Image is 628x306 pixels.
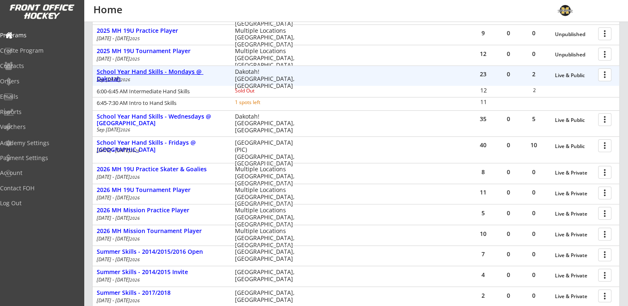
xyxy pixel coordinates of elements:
[471,293,496,299] div: 2
[521,116,546,122] div: 5
[555,211,594,217] div: Live & Private
[130,36,140,41] em: 2025
[471,71,496,77] div: 23
[521,210,546,216] div: 0
[235,48,300,68] div: Multiple Locations [GEOGRAPHIC_DATA], [GEOGRAPHIC_DATA]
[130,298,140,304] em: 2026
[120,77,130,83] em: 2026
[471,87,496,93] div: 12
[496,251,521,257] div: 0
[97,27,226,34] div: 2025 MH 19U Practice Player
[97,236,224,241] div: [DATE] - [DATE]
[555,253,594,258] div: Live & Private
[235,166,300,187] div: Multiple Locations [GEOGRAPHIC_DATA], [GEOGRAPHIC_DATA]
[598,269,611,282] button: more_vert
[555,273,594,279] div: Live & Private
[598,139,611,152] button: more_vert
[471,116,496,122] div: 35
[521,251,546,257] div: 0
[471,99,496,105] div: 11
[130,174,140,180] em: 2026
[471,272,496,278] div: 4
[97,113,226,127] div: School Year Hand Skills - Wednesdays @ [GEOGRAPHIC_DATA]
[97,289,226,296] div: Summer Skills - 2017/2018
[496,189,521,195] div: 0
[97,148,224,153] div: [DATE] - [DATE]
[598,289,611,302] button: more_vert
[598,207,611,220] button: more_vert
[598,27,611,40] button: more_vert
[130,195,140,201] em: 2026
[471,210,496,216] div: 5
[496,210,521,216] div: 0
[471,142,496,148] div: 40
[120,127,130,133] em: 2026
[496,231,521,237] div: 0
[496,51,521,57] div: 0
[97,127,224,132] div: Sep [DATE]
[235,27,300,48] div: Multiple Locations [GEOGRAPHIC_DATA], [GEOGRAPHIC_DATA]
[496,293,521,299] div: 0
[130,215,140,221] em: 2026
[521,189,546,195] div: 0
[235,68,300,89] div: Dakotah! [GEOGRAPHIC_DATA], [GEOGRAPHIC_DATA]
[496,30,521,36] div: 0
[598,228,611,240] button: more_vert
[130,236,140,242] em: 2026
[471,169,496,175] div: 8
[97,48,226,55] div: 2025 MH 19U Tournament Player
[522,88,547,93] div: 2
[598,187,611,199] button: more_vert
[235,228,300,248] div: Multiple Locations [GEOGRAPHIC_DATA], [GEOGRAPHIC_DATA]
[521,169,546,175] div: 0
[97,257,224,262] div: [DATE] - [DATE]
[130,56,140,62] em: 2025
[555,191,594,197] div: Live & Private
[555,73,594,78] div: Live & Public
[496,116,521,122] div: 0
[97,56,224,61] div: [DATE] - [DATE]
[97,89,224,94] div: 6:00-6:45 AM Intermediate Hand Skills
[471,30,496,36] div: 9
[97,216,224,221] div: [DATE] - [DATE]
[97,228,226,235] div: 2026 MH Mission Tournament Player
[97,166,226,173] div: 2026 MH 19U Practice Skater & Goalies
[97,187,226,194] div: 2026 MH 19U Tournament Player
[598,48,611,61] button: more_vert
[521,71,546,77] div: 2
[471,231,496,237] div: 10
[235,88,288,93] div: Sold Out
[97,36,224,41] div: [DATE] - [DATE]
[130,277,140,283] em: 2026
[496,142,521,148] div: 0
[97,269,226,276] div: Summer Skills - 2014/2015 Invite
[97,139,226,153] div: School Year Hand Skills - Fridays @ [GEOGRAPHIC_DATA]
[471,189,496,195] div: 11
[471,51,496,57] div: 12
[235,187,300,207] div: Multiple Locations [GEOGRAPHIC_DATA], [GEOGRAPHIC_DATA]
[521,51,546,57] div: 0
[521,272,546,278] div: 0
[521,142,546,148] div: 10
[235,139,300,167] div: [GEOGRAPHIC_DATA] (PIC) [GEOGRAPHIC_DATA], [GEOGRAPHIC_DATA]
[235,269,300,283] div: [GEOGRAPHIC_DATA], [GEOGRAPHIC_DATA]
[235,207,300,228] div: Multiple Locations [GEOGRAPHIC_DATA], [GEOGRAPHIC_DATA]
[97,277,224,282] div: [DATE] - [DATE]
[496,169,521,175] div: 0
[598,248,611,261] button: more_vert
[555,232,594,238] div: Live & Private
[555,52,594,58] div: Unpublished
[235,289,300,304] div: [GEOGRAPHIC_DATA], [GEOGRAPHIC_DATA]
[235,248,300,262] div: [GEOGRAPHIC_DATA], [GEOGRAPHIC_DATA]
[555,170,594,176] div: Live & Private
[555,143,594,149] div: Live & Public
[97,248,226,255] div: Summer Skills - 2014/2015/2016 Open
[235,100,288,105] div: 1 spots left
[130,257,140,262] em: 2026
[521,30,546,36] div: 0
[97,68,226,83] div: School Year Hand Skills - Mondays @ Dakotah
[130,148,140,153] em: 2026
[521,293,546,299] div: 0
[97,298,224,303] div: [DATE] - [DATE]
[97,175,224,180] div: [DATE] - [DATE]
